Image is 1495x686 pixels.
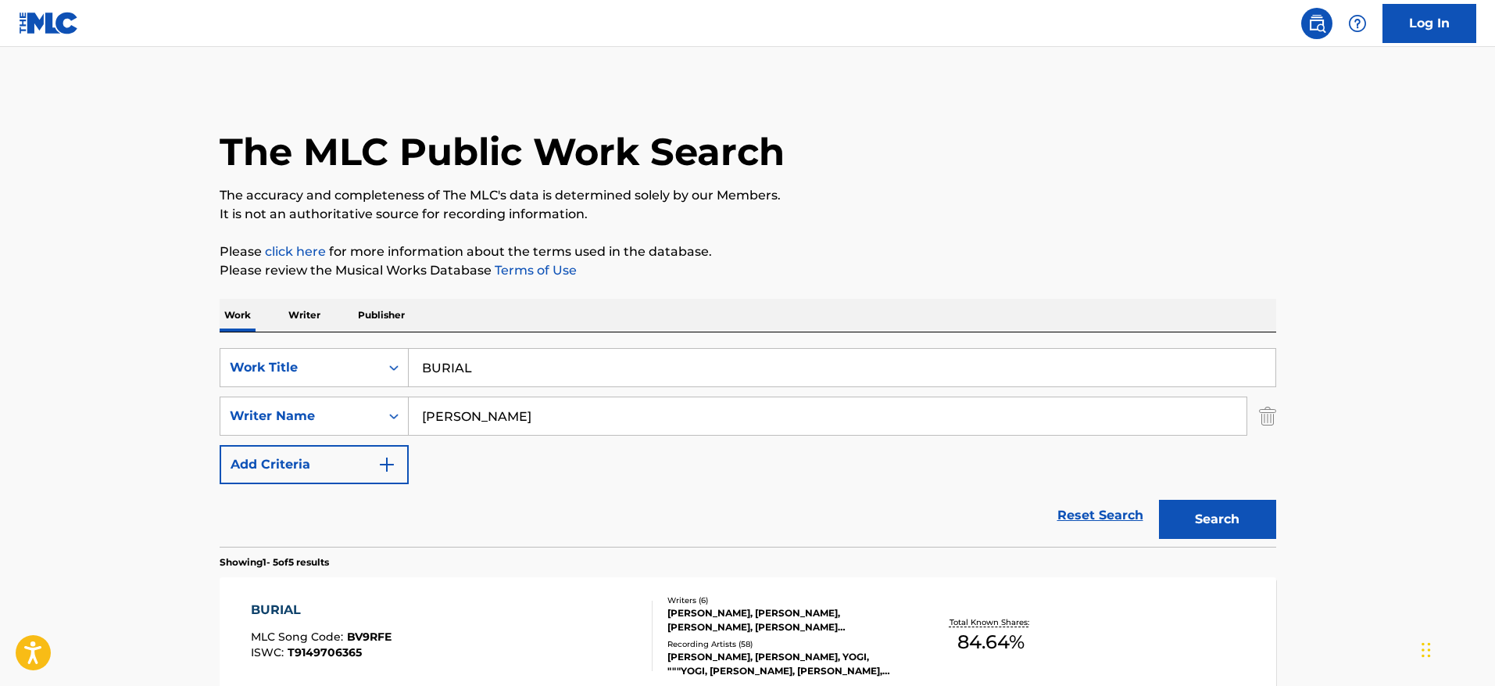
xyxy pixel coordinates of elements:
button: Add Criteria [220,445,409,484]
span: T9149706365 [288,645,362,659]
div: [PERSON_NAME], [PERSON_NAME], [PERSON_NAME], [PERSON_NAME] [PERSON_NAME] [PERSON_NAME] [PERSON_NAME] [667,606,903,634]
div: Writer Name [230,407,370,426]
div: Drag [1422,627,1431,673]
span: 84.64 % [957,628,1025,656]
form: Search Form [220,348,1276,547]
span: BV9RFE [347,630,392,644]
span: MLC Song Code : [251,630,347,644]
img: MLC Logo [19,12,79,34]
div: [PERSON_NAME], [PERSON_NAME], YOGI, """YOGI, [PERSON_NAME], [PERSON_NAME], """""""YOGI, [PERSON_N... [667,650,903,678]
div: Writers ( 6 ) [667,594,903,606]
p: The accuracy and completeness of The MLC's data is determined solely by our Members. [220,186,1276,205]
img: help [1348,14,1367,33]
iframe: Chat Widget [1417,611,1495,686]
p: Work [220,299,256,332]
div: BURIAL [251,601,392,620]
a: Terms of Use [492,263,577,278]
button: Search [1159,500,1276,539]
p: Total Known Shares: [950,616,1033,628]
a: click here [265,244,326,259]
a: Log In [1382,4,1476,43]
p: It is not an authoritative source for recording information. [220,205,1276,224]
div: Help [1342,8,1373,39]
img: Delete Criterion [1259,397,1276,436]
p: Publisher [353,299,410,332]
img: search [1307,14,1326,33]
h1: The MLC Public Work Search [220,128,785,175]
div: Recording Artists ( 58 ) [667,638,903,650]
p: Writer [284,299,325,332]
a: Reset Search [1050,498,1151,533]
p: Please for more information about the terms used in the database. [220,242,1276,261]
div: Work Title [230,358,370,377]
p: Showing 1 - 5 of 5 results [220,555,329,569]
a: Public Search [1301,8,1332,39]
img: 9d2ae6d4665cec9f34b9.svg [377,455,396,474]
p: Please review the Musical Works Database [220,261,1276,280]
span: ISWC : [251,645,288,659]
